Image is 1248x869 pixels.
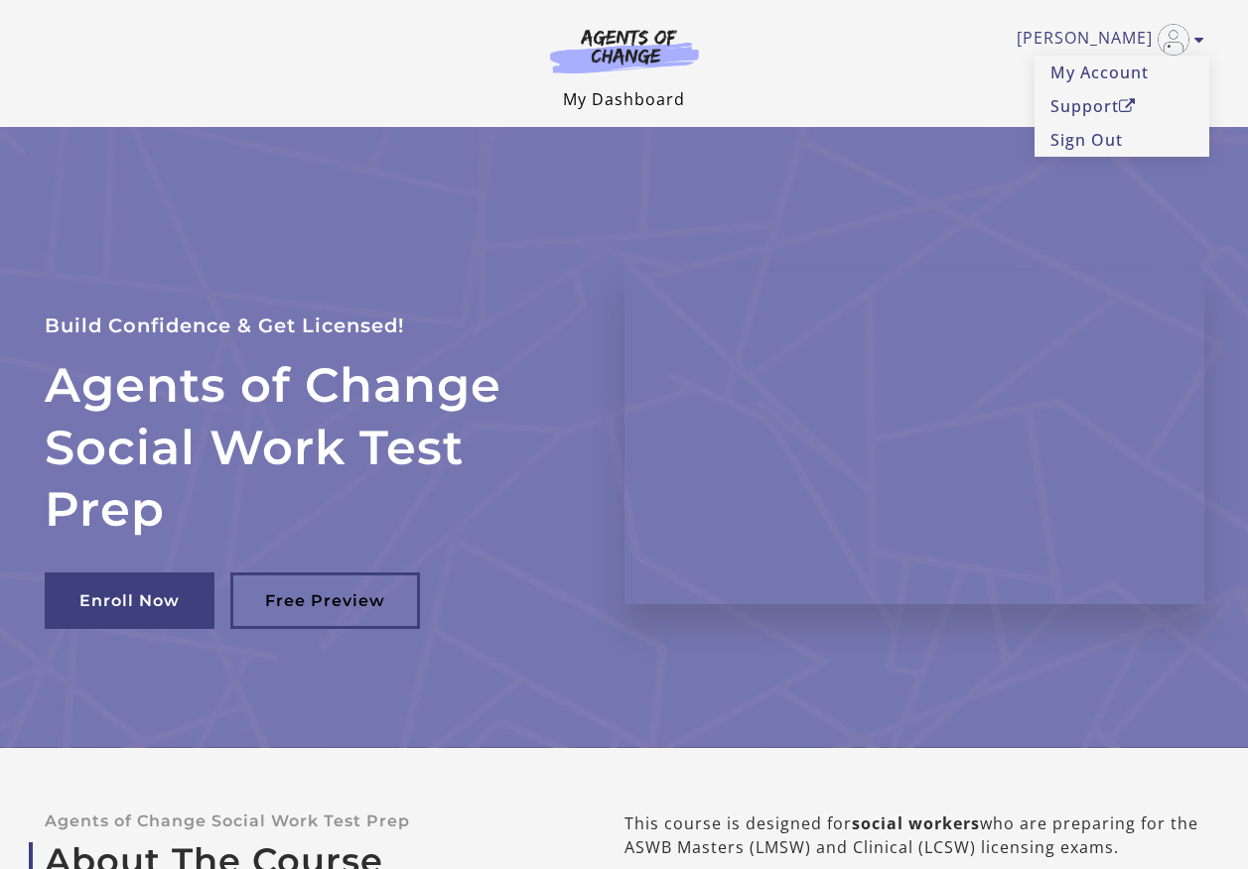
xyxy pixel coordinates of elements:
a: Enroll Now [45,572,214,629]
a: My Dashboard [563,88,685,110]
b: social workers [852,812,980,834]
a: SupportOpen in a new window [1035,89,1209,123]
a: My Account [1035,56,1209,89]
p: Agents of Change Social Work Test Prep [45,811,561,830]
img: Agents of Change Logo [529,28,720,73]
a: Toggle menu [1017,24,1194,56]
a: Sign Out [1035,123,1209,157]
p: Build Confidence & Get Licensed! [45,310,577,342]
h2: Agents of Change Social Work Test Prep [45,354,577,540]
i: Open in a new window [1119,98,1136,114]
a: Free Preview [230,572,420,629]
